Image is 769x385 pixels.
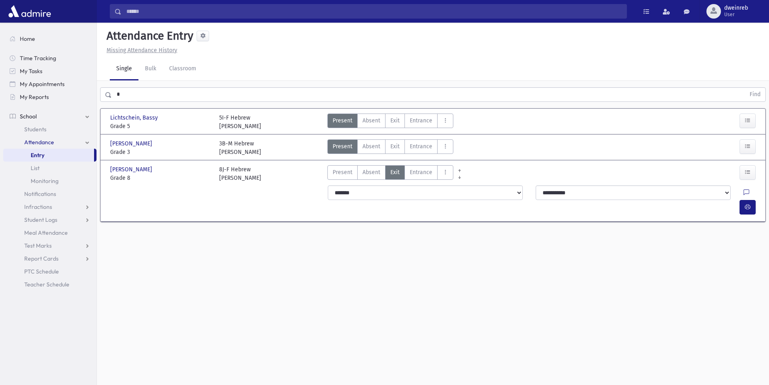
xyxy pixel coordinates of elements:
span: PTC Schedule [24,268,59,275]
a: Home [3,32,96,45]
span: Students [24,126,46,133]
span: Report Cards [24,255,59,262]
span: My Appointments [20,80,65,88]
span: Present [333,142,352,151]
span: User [724,11,748,18]
span: Exit [390,168,400,177]
span: List [31,164,40,172]
span: Notifications [24,190,56,198]
div: AttTypes [327,139,453,156]
span: Entry [31,151,44,159]
span: My Tasks [20,67,42,75]
span: Student Logs [24,216,57,223]
span: School [20,113,37,120]
span: Meal Attendance [24,229,68,236]
span: Lichtschein, Bassy [110,114,159,122]
u: Missing Attendance History [107,47,177,54]
input: Search [122,4,627,19]
a: School [3,110,96,123]
span: Present [333,116,352,125]
div: 5I-F Hebrew [PERSON_NAME] [219,114,261,130]
a: Missing Attendance History [103,47,177,54]
span: Grade 8 [110,174,211,182]
div: 3B-M Hebrew [PERSON_NAME] [219,139,261,156]
img: AdmirePro [6,3,53,19]
span: Absent [362,168,380,177]
span: Grade 5 [110,122,211,130]
div: AttTypes [327,114,453,130]
span: Absent [362,142,380,151]
span: dweinreb [724,5,748,11]
a: Single [110,58,138,80]
span: Present [333,168,352,177]
a: List [3,162,96,175]
a: My Tasks [3,65,96,78]
button: Find [745,88,765,101]
span: Absent [362,116,380,125]
h5: Attendance Entry [103,29,193,43]
span: Test Marks [24,242,52,249]
a: Test Marks [3,239,96,252]
a: Report Cards [3,252,96,265]
a: Bulk [138,58,163,80]
span: Monitoring [31,177,59,185]
span: Time Tracking [20,55,56,62]
a: My Appointments [3,78,96,90]
span: [PERSON_NAME] [110,139,154,148]
a: Teacher Schedule [3,278,96,291]
a: Attendance [3,136,96,149]
a: Monitoring [3,175,96,187]
a: Meal Attendance [3,226,96,239]
span: My Reports [20,93,49,101]
span: Entrance [410,116,432,125]
a: Entry [3,149,94,162]
div: 8J-F Hebrew [PERSON_NAME] [219,165,261,182]
span: Exit [390,116,400,125]
span: Attendance [24,139,54,146]
span: Grade 3 [110,148,211,156]
span: Infractions [24,203,52,210]
span: Teacher Schedule [24,281,69,288]
a: Infractions [3,200,96,213]
a: Notifications [3,187,96,200]
a: My Reports [3,90,96,103]
span: Home [20,35,35,42]
span: [PERSON_NAME] [110,165,154,174]
a: Classroom [163,58,203,80]
span: Entrance [410,168,432,177]
a: Students [3,123,96,136]
span: Entrance [410,142,432,151]
a: Student Logs [3,213,96,226]
a: PTC Schedule [3,265,96,278]
div: AttTypes [327,165,453,182]
span: Exit [390,142,400,151]
a: Time Tracking [3,52,96,65]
